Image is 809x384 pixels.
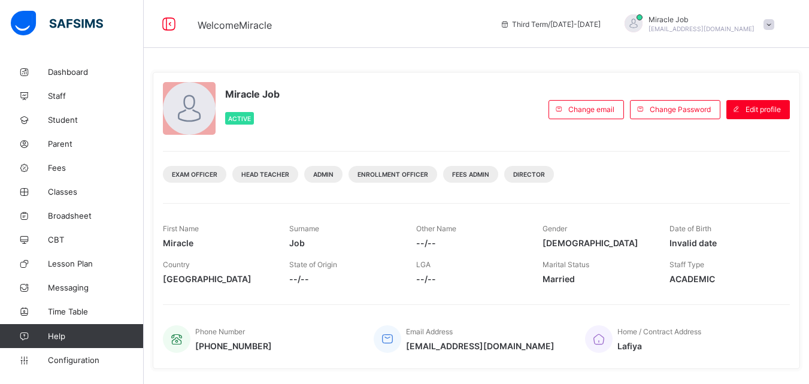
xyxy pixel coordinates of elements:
span: LGA [416,260,431,269]
span: Broadsheet [48,211,144,220]
span: Fees Admin [452,171,489,178]
span: [EMAIL_ADDRESS][DOMAIN_NAME] [406,341,555,351]
span: Home / Contract Address [617,327,701,336]
span: Staff [48,91,144,101]
span: Change Password [650,105,711,114]
span: Active [228,115,251,122]
span: [EMAIL_ADDRESS][DOMAIN_NAME] [649,25,755,32]
span: Surname [289,224,319,233]
span: [PHONE_NUMBER] [195,341,272,351]
span: Married [543,274,651,284]
div: MiracleJob [613,14,780,34]
span: Job [289,238,398,248]
span: Marital Status [543,260,589,269]
span: Email Address [406,327,453,336]
span: ACADEMIC [669,274,778,284]
span: Messaging [48,283,144,292]
span: Change email [568,105,614,114]
span: Gender [543,224,567,233]
span: Classes [48,187,144,196]
span: --/-- [416,238,525,248]
span: Time Table [48,307,144,316]
span: Director [513,171,545,178]
span: Other Name [416,224,456,233]
span: Parent [48,139,144,149]
span: Enrollment Officer [357,171,428,178]
span: Lafiya [617,341,701,351]
span: CBT [48,235,144,244]
span: [GEOGRAPHIC_DATA] [163,274,271,284]
span: Staff Type [669,260,704,269]
span: Admin [313,171,334,178]
span: Country [163,260,190,269]
span: Miracle Job [649,15,755,24]
span: State of Origin [289,260,337,269]
span: session/term information [500,20,601,29]
span: Date of Birth [669,224,711,233]
span: Miracle Job [225,88,280,100]
span: Head Teacher [241,171,289,178]
span: Student [48,115,144,125]
img: safsims [11,11,103,36]
span: Help [48,331,143,341]
span: Fees [48,163,144,173]
span: Configuration [48,355,143,365]
span: Dashboard [48,67,144,77]
span: First Name [163,224,199,233]
span: --/-- [416,274,525,284]
span: Exam Officer [172,171,217,178]
span: Invalid date [669,238,778,248]
span: [DEMOGRAPHIC_DATA] [543,238,651,248]
span: Welcome Miracle [198,19,272,31]
span: --/-- [289,274,398,284]
span: Miracle [163,238,271,248]
span: Edit profile [746,105,781,114]
span: Phone Number [195,327,245,336]
span: Lesson Plan [48,259,144,268]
